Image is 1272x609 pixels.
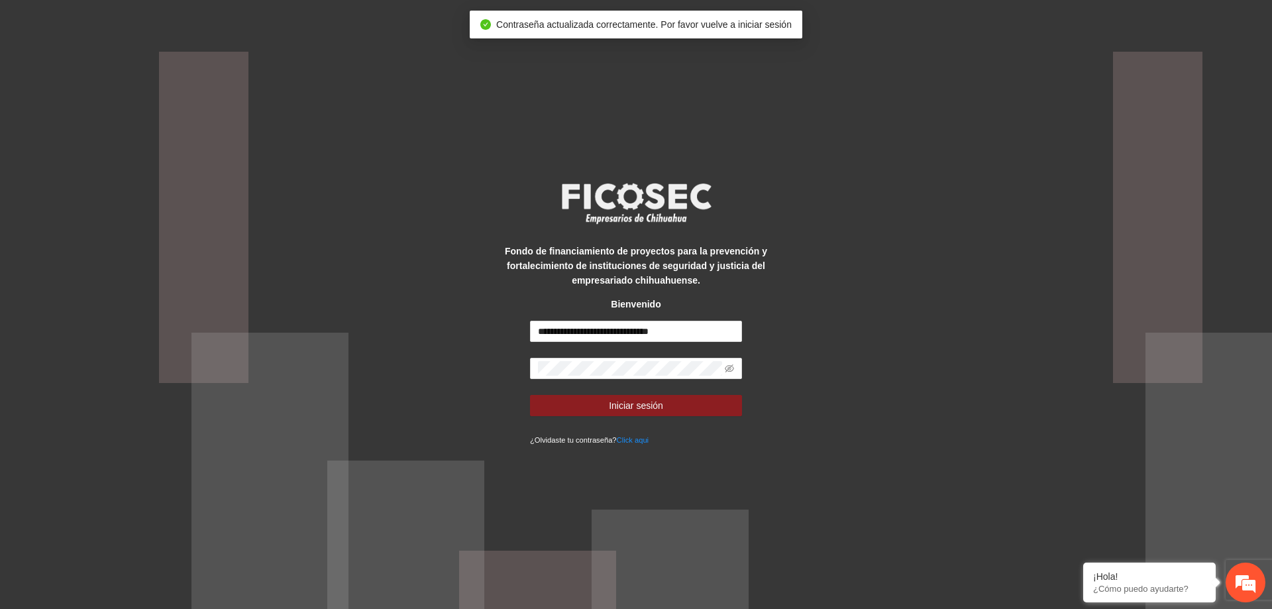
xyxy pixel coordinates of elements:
strong: Fondo de financiamiento de proyectos para la prevención y fortalecimiento de instituciones de seg... [505,246,767,286]
span: Iniciar sesión [609,398,663,413]
div: Minimizar ventana de chat en vivo [217,7,249,38]
textarea: Escriba su mensaje y pulse “Intro” [7,362,252,408]
span: check-circle [480,19,491,30]
div: Chatee con nosotros ahora [69,68,223,85]
span: Contraseña actualizada correctamente. Por favor vuelve a iniciar sesión [496,19,792,30]
p: ¿Cómo puedo ayudarte? [1093,584,1206,594]
strong: Bienvenido [611,299,661,309]
img: logo [553,179,719,228]
a: Click aqui [617,436,649,444]
div: ¡Hola! [1093,571,1206,582]
small: ¿Olvidaste tu contraseña? [530,436,649,444]
span: Estamos en línea. [77,177,183,311]
span: eye-invisible [725,364,734,373]
button: Iniciar sesión [530,395,742,416]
